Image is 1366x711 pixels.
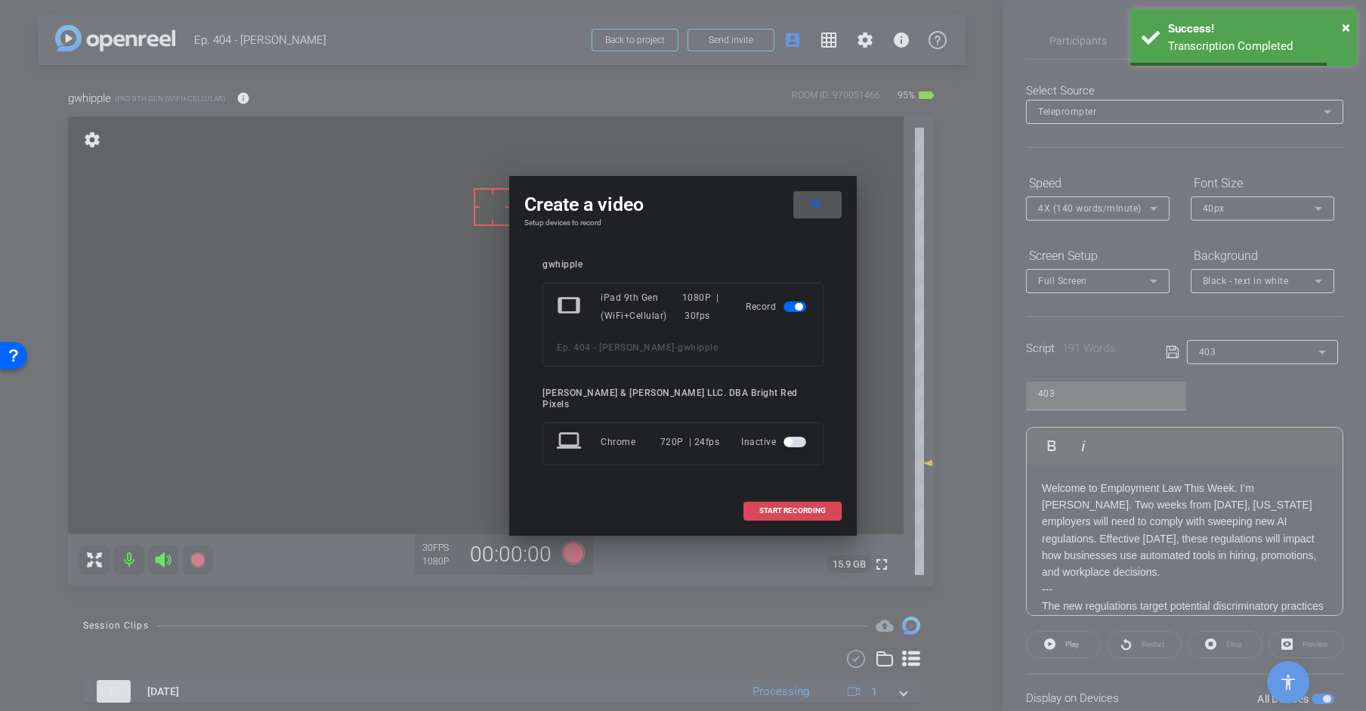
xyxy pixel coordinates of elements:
[682,289,724,325] div: 1080P | 30fps
[557,428,584,456] mat-icon: laptop
[557,293,584,320] mat-icon: tablet
[524,191,842,218] div: Create a video
[660,428,720,456] div: 720P | 24fps
[1342,16,1350,39] button: Close
[557,342,675,353] span: Ep. 404 - [PERSON_NAME]
[542,259,824,270] div: gwhipple
[1168,20,1346,38] div: Success!
[601,289,682,325] div: iPad 9th Gen (WiFi+Cellular)
[542,388,824,410] div: [PERSON_NAME] & [PERSON_NAME] LLC. DBA Bright Red Pixels
[1342,18,1350,36] span: ×
[678,342,718,353] span: gwhipple
[741,428,809,456] div: Inactive
[743,502,842,521] button: START RECORDING
[524,218,842,227] h4: Setup devices to record
[746,289,809,325] div: Record
[759,507,826,515] span: START RECORDING
[1168,38,1346,55] div: Transcription Completed
[805,195,824,214] mat-icon: close
[675,342,678,353] span: -
[601,428,660,456] div: Chrome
